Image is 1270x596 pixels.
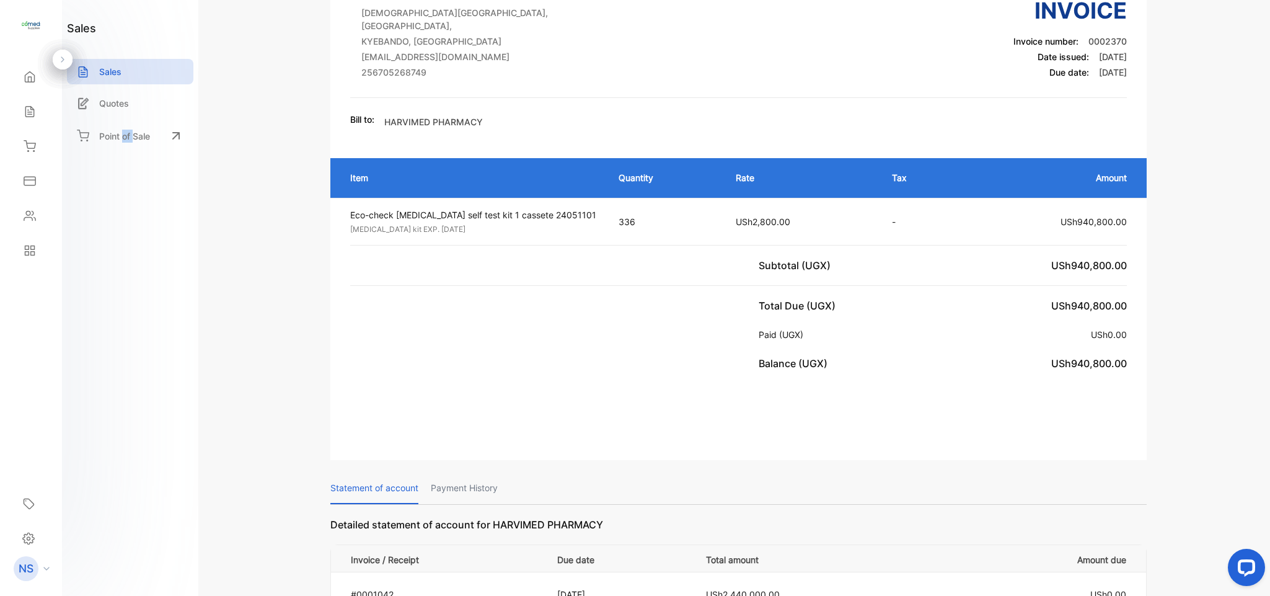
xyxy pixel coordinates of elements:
[350,113,374,126] p: Bill to:
[1013,36,1078,47] span: Invoice number:
[99,130,150,143] p: Point of Sale
[1099,67,1127,78] span: [DATE]
[759,258,836,273] p: Subtotal (UGX)
[1051,357,1127,370] span: USh940,800.00
[99,97,129,110] p: Quotes
[330,517,1147,545] p: Detailed statement of account for HARVIMED PHARMACY
[759,298,840,313] p: Total Due (UGX)
[361,35,599,48] p: KYEBANDO, [GEOGRAPHIC_DATA]
[557,551,681,566] p: Due date
[67,91,193,116] a: Quotes
[350,208,596,221] p: Eco-check [MEDICAL_DATA] self test kit 1 cassete 24051101
[892,215,945,228] p: -
[350,224,596,235] p: [MEDICAL_DATA] kit EXP. [DATE]
[1049,67,1089,78] span: Due date:
[384,115,483,128] p: HARVIMED PHARMACY
[736,171,867,184] p: Rate
[99,65,121,78] p: Sales
[619,215,711,228] p: 336
[970,171,1127,184] p: Amount
[351,551,542,566] p: Invoice / Receipt
[67,20,96,37] h1: sales
[1099,51,1127,62] span: [DATE]
[934,551,1126,566] p: Amount due
[706,551,919,566] p: Total amount
[759,356,832,371] p: Balance (UGX)
[736,216,790,227] span: USh2,800.00
[361,6,599,32] p: [DEMOGRAPHIC_DATA][GEOGRAPHIC_DATA], [GEOGRAPHIC_DATA],
[19,561,33,577] p: NS
[1218,544,1270,596] iframe: LiveChat chat widget
[1051,300,1127,312] span: USh940,800.00
[361,50,599,63] p: [EMAIL_ADDRESS][DOMAIN_NAME]
[22,16,40,35] img: logo
[330,473,418,504] p: Statement of account
[67,59,193,84] a: Sales
[361,66,599,79] p: 256705268749
[350,171,594,184] p: Item
[892,171,945,184] p: Tax
[1088,36,1127,47] span: 0002370
[759,328,808,341] p: Paid (UGX)
[1091,329,1127,340] span: USh0.00
[619,171,711,184] p: Quantity
[67,122,193,149] a: Point of Sale
[1038,51,1089,62] span: Date issued:
[1051,259,1127,272] span: USh940,800.00
[1061,216,1127,227] span: USh940,800.00
[431,473,498,504] p: Payment History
